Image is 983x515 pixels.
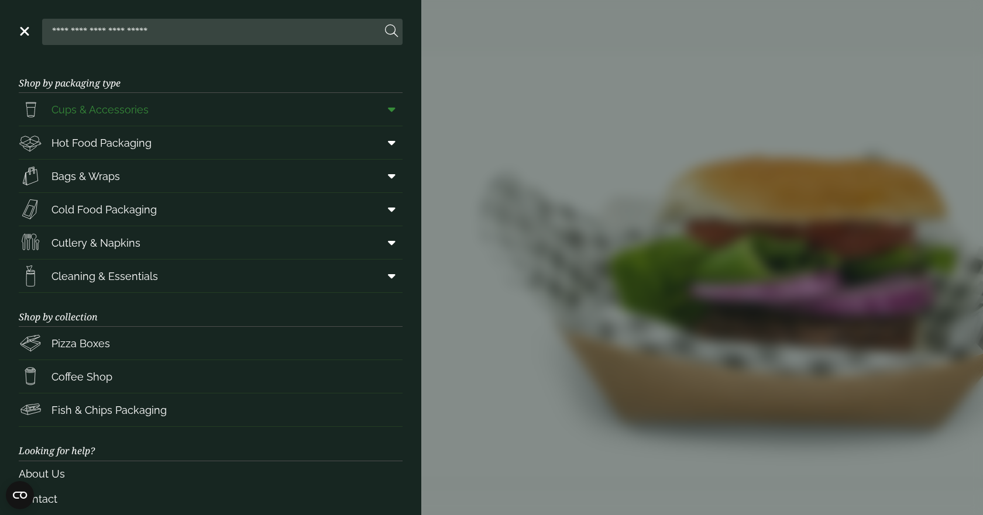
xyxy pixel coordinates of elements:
[19,327,403,360] a: Pizza Boxes
[19,226,403,259] a: Cutlery & Napkins
[51,135,152,151] span: Hot Food Packaging
[51,336,110,351] span: Pizza Boxes
[19,393,403,426] a: Fish & Chips Packaging
[6,481,34,509] button: Open CMP widget
[51,102,149,117] span: Cups & Accessories
[19,93,403,126] a: Cups & Accessories
[19,264,42,288] img: open-wipe.svg
[19,486,403,511] a: Contact
[19,398,42,421] img: FishNchip_box.svg
[19,98,42,121] img: PintNhalf_cup.svg
[19,260,403,292] a: Cleaning & Essentials
[19,193,403,226] a: Cold Food Packaging
[51,268,158,284] span: Cleaning & Essentials
[19,360,403,393] a: Coffee Shop
[19,160,403,192] a: Bags & Wraps
[51,402,167,418] span: Fish & Chips Packaging
[19,461,403,486] a: About Us
[51,202,157,217] span: Cold Food Packaging
[51,369,112,385] span: Coffee Shop
[19,131,42,154] img: Deli_box.svg
[19,126,403,159] a: Hot Food Packaging
[19,293,403,327] h3: Shop by collection
[19,331,42,355] img: Pizza_boxes.svg
[19,427,403,461] h3: Looking for help?
[19,231,42,254] img: Cutlery.svg
[19,365,42,388] img: HotDrink_paperCup.svg
[51,235,140,251] span: Cutlery & Napkins
[19,164,42,188] img: Paper_carriers.svg
[19,198,42,221] img: Sandwich_box.svg
[51,168,120,184] span: Bags & Wraps
[19,59,403,93] h3: Shop by packaging type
